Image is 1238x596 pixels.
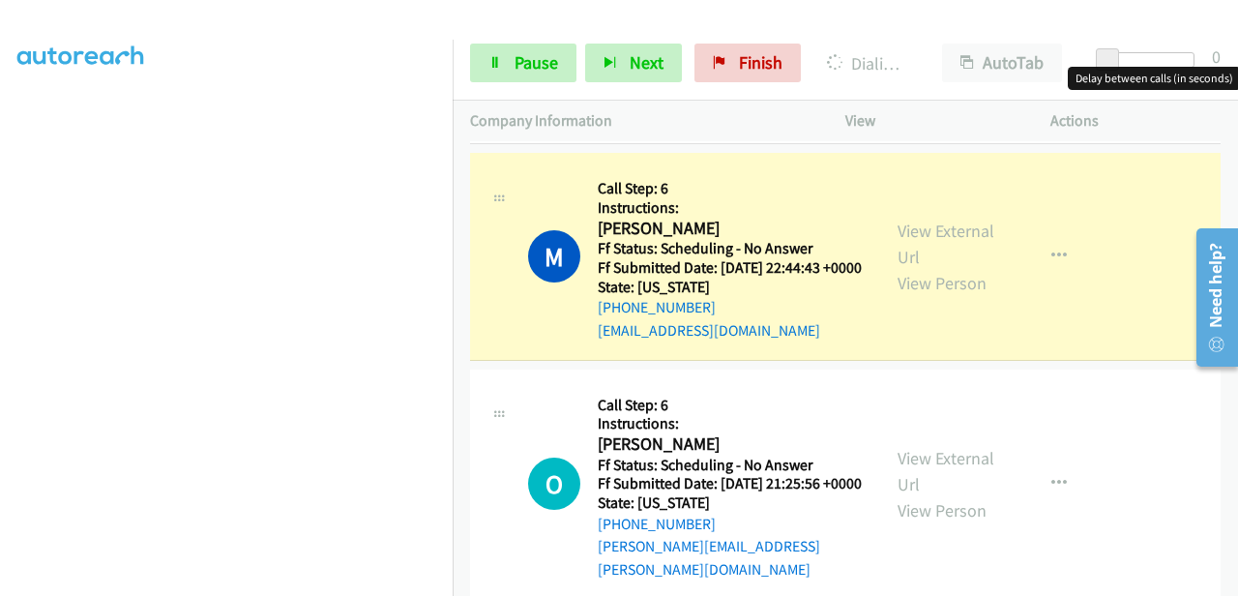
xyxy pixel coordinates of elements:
a: View Person [898,499,987,521]
p: Dialing [PERSON_NAME] [827,50,907,76]
h5: Instructions: [598,198,862,218]
a: Finish [694,44,801,82]
div: The call is yet to be attempted [528,458,580,510]
h5: Call Step: 6 [598,179,862,198]
span: Next [630,51,663,74]
a: [EMAIL_ADDRESS][DOMAIN_NAME] [598,321,820,340]
h5: Call Step: 6 [598,396,863,415]
p: Actions [1050,109,1221,133]
iframe: Resource Center [1183,221,1238,374]
p: View [845,109,1016,133]
h2: [PERSON_NAME] [598,218,856,240]
h5: Ff Status: Scheduling - No Answer [598,239,862,258]
p: Company Information [470,109,811,133]
span: Pause [515,51,558,74]
h2: [PERSON_NAME] [598,433,856,456]
a: [PHONE_NUMBER] [598,515,716,533]
a: [PERSON_NAME][EMAIL_ADDRESS][PERSON_NAME][DOMAIN_NAME] [598,537,820,579]
h1: M [528,230,580,283]
button: Next [585,44,682,82]
h5: Ff Status: Scheduling - No Answer [598,456,863,475]
h5: Ff Submitted Date: [DATE] 21:25:56 +0000 [598,474,863,493]
a: View Person [898,272,987,294]
h5: State: [US_STATE] [598,493,863,513]
h1: O [528,458,580,510]
h5: Ff Submitted Date: [DATE] 22:44:43 +0000 [598,258,862,278]
h5: State: [US_STATE] [598,278,862,297]
span: Finish [739,51,782,74]
button: AutoTab [942,44,1062,82]
a: [PHONE_NUMBER] [598,298,716,316]
div: 0 [1212,44,1221,70]
a: View External Url [898,447,994,495]
a: Pause [470,44,576,82]
h5: Instructions: [598,414,863,433]
a: View External Url [898,220,994,268]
